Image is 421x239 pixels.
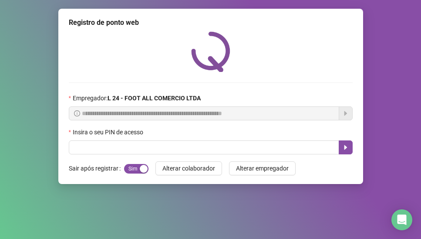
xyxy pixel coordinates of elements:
span: Alterar colaborador [162,164,215,173]
label: Insira o seu PIN de acesso [69,127,149,137]
span: caret-right [342,144,349,151]
label: Sair após registrar [69,161,124,175]
span: Alterar empregador [236,164,289,173]
div: Registro de ponto web [69,17,353,28]
img: QRPoint [191,31,230,72]
strong: L 24 - FOOT ALL COMERCIO LTDA [108,95,201,102]
button: Alterar empregador [229,161,296,175]
button: Alterar colaborador [155,161,222,175]
span: Empregador : [73,93,201,103]
span: info-circle [74,110,80,116]
div: Open Intercom Messenger [391,209,412,230]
